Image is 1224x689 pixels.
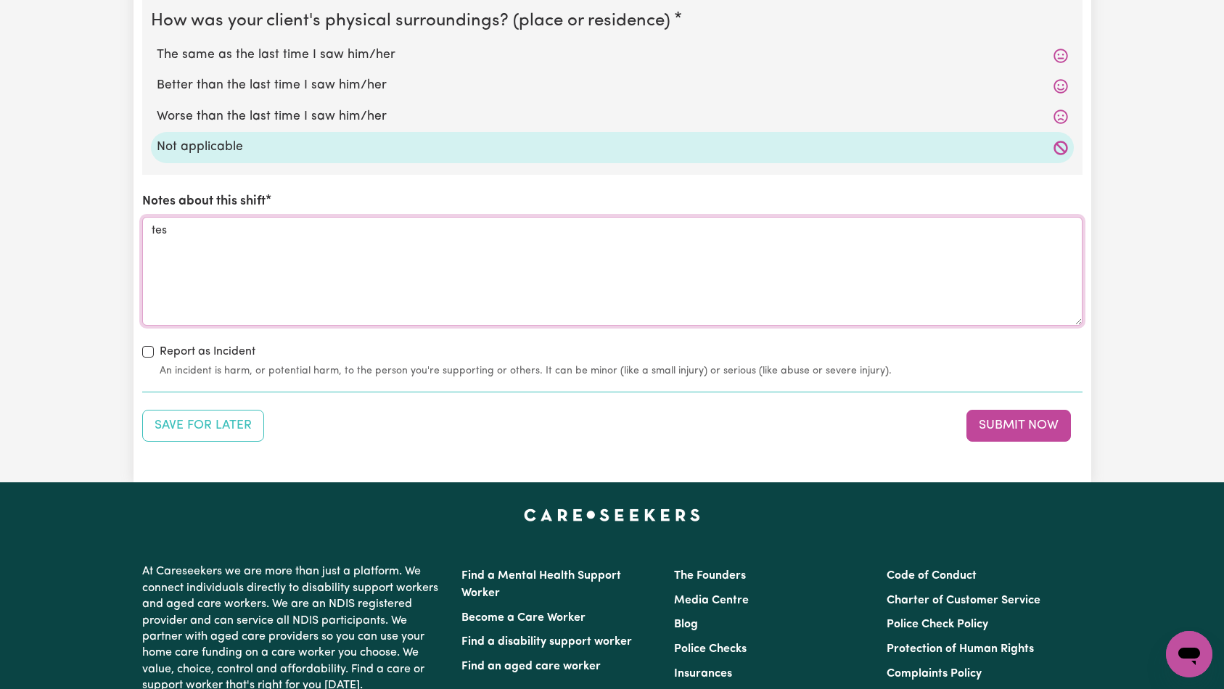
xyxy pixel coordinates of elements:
a: Find a Mental Health Support Worker [461,570,621,599]
a: Media Centre [674,595,749,606]
textarea: tes [142,217,1083,326]
label: Worse than the last time I saw him/her [157,107,1068,126]
button: Save your job report [142,410,264,442]
label: Notes about this shift [142,192,266,211]
button: Submit your job report [966,410,1071,442]
label: Report as Incident [160,343,255,360]
a: Police Check Policy [887,619,988,630]
a: Complaints Policy [887,668,982,680]
a: Careseekers home page [524,508,700,520]
a: Charter of Customer Service [887,595,1040,606]
a: Become a Care Worker [461,612,586,624]
iframe: Button to launch messaging window [1166,631,1212,677]
a: Code of Conduct [887,570,977,582]
label: Not applicable [157,138,1068,157]
small: An incident is harm, or potential harm, to the person you're supporting or others. It can be mino... [160,363,1083,379]
a: Insurances [674,668,732,680]
a: Blog [674,619,698,630]
a: Police Checks [674,643,747,655]
a: Protection of Human Rights [887,643,1034,655]
label: The same as the last time I saw him/her [157,46,1068,65]
legend: How was your client's physical surroundings? (place or residence) [151,8,676,34]
a: Find an aged care worker [461,661,601,672]
a: Find a disability support worker [461,636,632,648]
label: Better than the last time I saw him/her [157,76,1068,95]
a: The Founders [674,570,746,582]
